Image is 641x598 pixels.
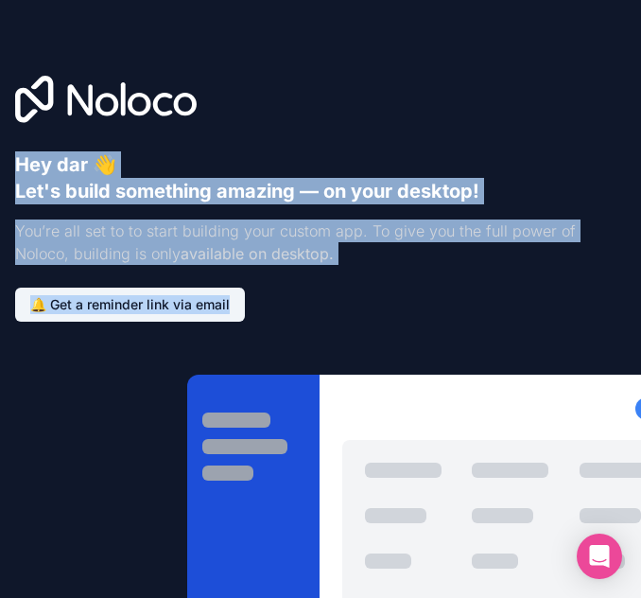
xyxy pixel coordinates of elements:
[15,220,626,265] h2: You’re all set to to start building your custom app. To give you the full power of Noloco, buildi...
[15,178,626,204] p: Let's build something amazing — on your desktop!
[15,151,626,178] p: Hey dar 👋
[181,244,334,263] strong: available on desktop.
[577,534,622,579] div: Open Intercom Messenger
[15,288,245,322] button: 🔔 Get a reminder link via email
